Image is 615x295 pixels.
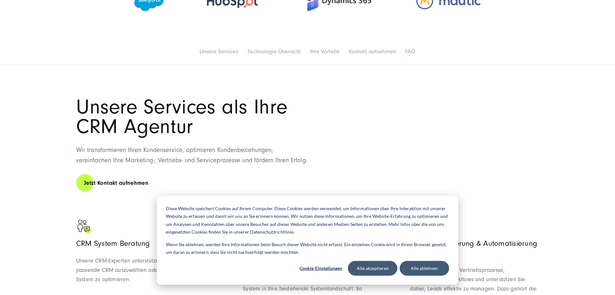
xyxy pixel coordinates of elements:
p: Wenn Sie ablehnen, werden Ihre Informationen beim Besuch dieser Website nicht erfasst. Ein einzel... [166,241,449,256]
h3: CRM System Beratung [76,239,205,248]
img: Ein Symbol welches zwei Personen zeigt die sich miteinander unterhalten als Zeichen für Kommunika... [76,219,92,235]
h2: Unsere Services als Ihre CRM Agentur [76,97,307,137]
div: Cookie banner [157,196,458,285]
p: Wir transformieren Ihren Kundenservice, optimieren Kundenbeziehungen, vereinfachen Ihre Marketing... [76,145,307,165]
span: Prozessoptimierung & Automatisierung [410,239,538,248]
p: Diese Website speichert Cookies auf Ihrem Computer. Diese Cookies werden verwendet, um Informatio... [166,205,449,236]
a: Technologie Übersicht [248,48,301,55]
button: Alle ablehnen [400,261,449,276]
a: Kontakt aufnehmen [349,48,396,55]
button: Cookie-Einstellungen [296,261,346,276]
a: Unsere Services [200,48,238,55]
a: Ihre Vorteile [310,48,340,55]
a: FAQ [406,48,415,55]
button: Alle akzeptieren [348,261,397,276]
p: Unsere CRM-Experten unterstützen Sie dabei, das passende CRM auszuwählen oder Ihr bestehendes Sys... [76,256,205,284]
a: Jetzt Kontakt aufnehmen [76,174,156,192]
